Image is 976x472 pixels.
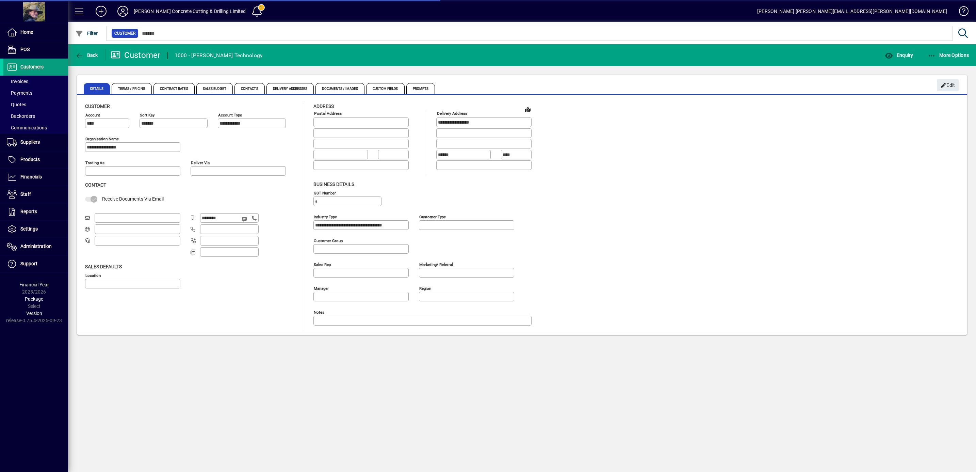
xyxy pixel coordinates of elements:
mat-label: Customer group [314,238,343,243]
a: POS [3,41,68,58]
button: Add [90,5,112,17]
span: Package [25,296,43,302]
div: [PERSON_NAME] Concrete Cutting & Drilling Limited [134,6,246,17]
mat-label: Industry type [314,214,337,219]
span: Financial Year [19,282,49,287]
span: Contact [85,182,106,188]
button: Enquiry [883,49,915,61]
a: Communications [3,122,68,133]
a: Quotes [3,99,68,110]
span: POS [20,47,30,52]
a: Administration [3,238,68,255]
button: Profile [112,5,134,17]
span: Reports [20,209,37,214]
mat-label: Account Type [218,113,242,117]
mat-label: Sales rep [314,262,331,267]
mat-label: Account [85,113,100,117]
a: Suppliers [3,134,68,151]
span: Terms / Pricing [112,83,152,94]
a: Reports [3,203,68,220]
mat-label: Notes [314,310,324,314]
mat-label: Region [419,286,431,290]
a: Support [3,255,68,272]
span: Backorders [7,113,35,119]
span: Home [20,29,33,35]
span: More Options [928,52,969,58]
span: Sales Budget [196,83,233,94]
div: 1000 - [PERSON_NAME] Technology [175,50,263,61]
div: [PERSON_NAME] [PERSON_NAME][EMAIL_ADDRESS][PERSON_NAME][DOMAIN_NAME] [757,6,947,17]
span: Administration [20,243,52,249]
a: Financials [3,169,68,186]
button: More Options [926,49,971,61]
span: Customer [114,30,135,37]
button: Filter [74,27,100,40]
span: Version [26,311,42,316]
span: Financials [20,174,42,179]
span: Edit [941,80,955,91]
button: Edit [937,79,959,91]
mat-label: GST Number [314,190,336,195]
mat-label: Location [85,273,101,278]
a: Home [3,24,68,41]
a: Backorders [3,110,68,122]
span: Custom Fields [366,83,404,94]
mat-label: Customer type [419,214,446,219]
mat-label: Trading as [85,160,104,165]
span: Sales defaults [85,264,122,269]
mat-label: Manager [314,286,329,290]
div: Customer [111,50,161,61]
span: Communications [7,125,47,130]
span: Business details [313,182,354,187]
mat-label: Deliver via [191,160,210,165]
a: Staff [3,186,68,203]
span: Details [84,83,110,94]
app-page-header-button: Back [68,49,105,61]
span: Customers [20,64,44,69]
a: Payments [3,87,68,99]
span: Back [75,52,98,58]
span: Settings [20,226,38,232]
a: Knowledge Base [954,1,967,23]
span: Receive Documents Via Email [102,196,164,202]
a: Invoices [3,76,68,87]
a: Products [3,151,68,168]
mat-label: Sort key [140,113,154,117]
span: Quotes [7,102,26,107]
span: Delivery Addresses [266,83,314,94]
span: Contract Rates [153,83,194,94]
span: Prompts [406,83,435,94]
span: Enquiry [885,52,913,58]
span: Invoices [7,79,28,84]
a: View on map [522,104,533,115]
mat-label: Organisation name [85,137,119,141]
button: Back [74,49,100,61]
span: Products [20,157,40,162]
span: Payments [7,90,32,96]
span: Filter [75,31,98,36]
span: Staff [20,191,31,197]
span: Suppliers [20,139,40,145]
span: Address [313,104,334,109]
span: Documents / Images [315,83,364,94]
span: Customer [85,104,110,109]
button: Send SMS [237,211,253,227]
span: Contacts [234,83,265,94]
mat-label: Marketing/ Referral [419,262,453,267]
span: Support [20,261,37,266]
a: Settings [3,221,68,238]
